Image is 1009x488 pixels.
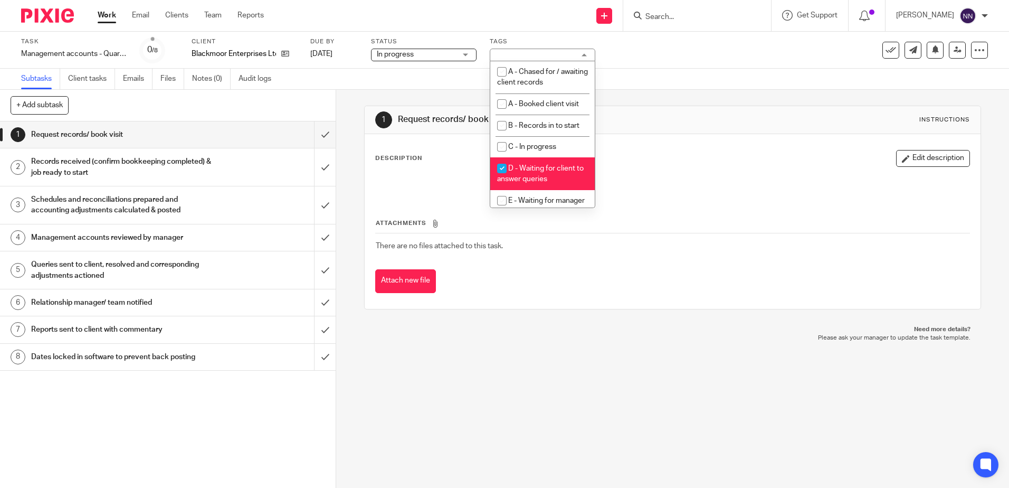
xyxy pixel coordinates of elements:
[375,325,970,334] p: Need more details?
[11,295,25,310] div: 6
[376,242,503,250] span: There are no files attached to this task.
[11,230,25,245] div: 4
[68,69,115,89] a: Client tasks
[192,37,297,46] label: Client
[31,257,213,284] h1: Queries sent to client, resolved and corresponding adjustments actioned
[919,116,970,124] div: Instructions
[497,68,588,87] span: A - Chased for / awaiting client records
[11,350,25,364] div: 8
[11,322,25,337] div: 7
[11,160,25,175] div: 2
[31,230,213,246] h1: Management accounts reviewed by manager
[21,69,60,89] a: Subtasks
[98,10,116,21] a: Work
[376,220,426,226] span: Attachments
[21,8,74,23] img: Pixie
[21,49,127,59] div: Management accounts - Quarterly
[497,197,585,215] span: E - Waiting for manager review/approval
[31,295,213,311] h1: Relationship manager/ team notified
[375,154,422,163] p: Description
[160,69,184,89] a: Files
[11,198,25,212] div: 3
[310,37,358,46] label: Due by
[310,50,332,58] span: [DATE]
[508,143,556,151] span: C - In progress
[132,10,149,21] a: Email
[490,37,595,46] label: Tags
[31,322,213,337] h1: Reports sent to client with commentary
[11,127,25,142] div: 1
[508,122,579,129] span: B - Records in to start
[147,44,158,56] div: 0
[31,349,213,365] h1: Dates locked in software to prevent back posting
[239,69,279,89] a: Audit logs
[497,165,584,183] span: D - Waiting for client to answer queries
[896,10,954,21] p: [PERSON_NAME]
[11,263,25,278] div: 5
[165,10,188,21] a: Clients
[375,111,392,128] div: 1
[237,10,264,21] a: Reports
[375,269,436,293] button: Attach new file
[31,127,213,143] h1: Request records/ book visit
[371,37,477,46] label: Status
[152,48,158,53] small: /8
[377,51,414,58] span: In progress
[204,10,222,21] a: Team
[508,100,579,108] span: A - Booked client visit
[398,114,695,125] h1: Request records/ book visit
[896,150,970,167] button: Edit description
[192,69,231,89] a: Notes (0)
[797,12,837,19] span: Get Support
[192,49,276,59] p: Blackmoor Enterprises Ltd
[11,96,69,114] button: + Add subtask
[959,7,976,24] img: svg%3E
[31,192,213,219] h1: Schedules and reconciliations prepared and accounting adjustments calculated & posted
[31,154,213,181] h1: Records received (confirm bookkeeping completed) & job ready to start
[21,37,127,46] label: Task
[123,69,153,89] a: Emails
[375,334,970,342] p: Please ask your manager to update the task template.
[644,13,739,22] input: Search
